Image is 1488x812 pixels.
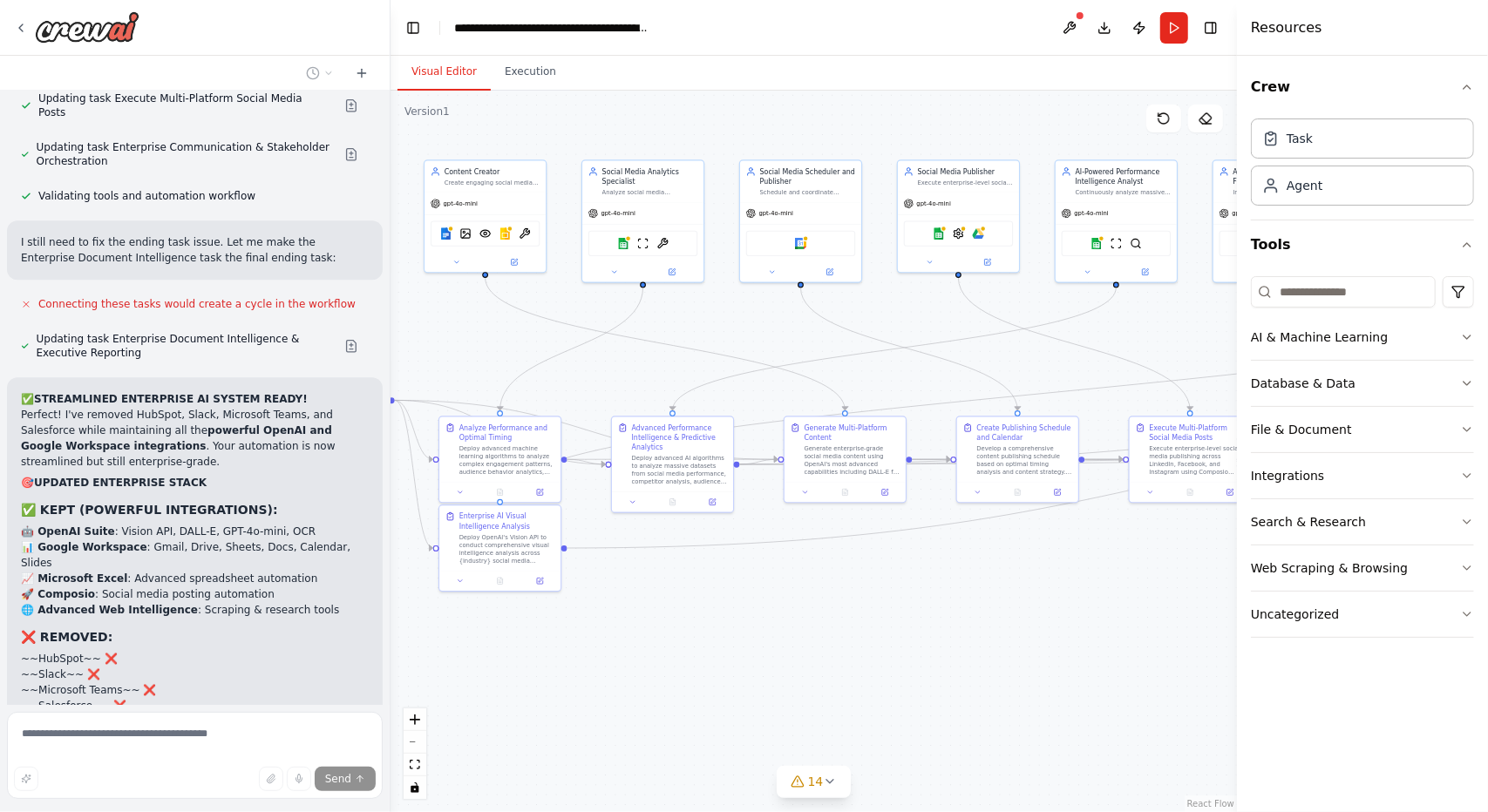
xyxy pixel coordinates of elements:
[21,602,369,618] li: : Scraping & research tools
[1075,209,1109,217] span: gpt-4o-mini
[1251,606,1339,623] div: Uncategorized
[479,486,521,498] button: No output available
[1251,592,1474,637] button: Uncategorized
[1251,315,1474,360] button: AI & Machine Learning
[1213,486,1247,498] button: Open in side panel
[34,477,207,489] strong: UPDATED ENTERPRISE STACK
[657,238,669,250] img: SerperScrapeWebsiteTool
[444,200,478,207] span: gpt-4o-mini
[1149,444,1245,476] div: Execute enterprise-level social media publishing across LinkedIn, Facebook, and Instagram using C...
[611,416,734,512] div: Advanced Performance Intelligence & Predictive AnalyticsDeploy advanced AI algorithms to analyze ...
[1251,375,1356,392] div: Database & Data
[445,179,540,186] div: Create engaging social media content based on trending topics and optimal posting strategies. Gen...
[972,227,984,240] img: Google drive
[21,539,369,571] li: : Gmail, Drive, Sheets, Docs, Calendar, Slides
[808,773,824,790] span: 14
[21,682,369,698] li: ~~Microsoft Teams~~ ❌
[21,604,198,616] strong: 🌐 Advanced Web Intelligence
[977,444,1073,476] div: Develop a comprehensive content publishing schedule based on optimal timing analysis and content ...
[1187,799,1234,809] a: React Flow attribution
[21,524,369,539] li: : Vision API, DALL-E, GPT-4o-mini, OCR
[1169,486,1211,498] button: No output available
[1041,486,1075,498] button: Open in side panel
[1251,269,1474,652] div: Tools
[287,767,311,791] button: Click to speak your automation idea
[760,166,856,186] div: Social Media Scheduler and Publisher
[1091,238,1103,250] img: Google sheets
[739,159,862,282] div: Social Media Scheduler and PublisherSchedule and coordinate content publishing across multiple so...
[1118,266,1173,278] button: Open in side panel
[21,234,369,266] p: I still need to fix the ending task issue. Let me make the Enterprise Document Intelligence task ...
[784,416,907,503] div: Generate Multi-Platform ContentGenerate enterprise-grade social media content using OpenAI's most...
[499,227,512,240] img: Google slides
[395,396,778,464] g: Edge from 43726b7c-a77c-48cc-94fe-468f9d53af2b to d98281d4-b39a-4327-a93b-78ffcc1e8653
[480,278,850,410] g: Edge from a21370ab-0379-463d-9927-19612d6facfb to d98281d4-b39a-4327-a93b-78ffcc1e8653
[1287,130,1313,147] div: Task
[668,288,1121,410] g: Edge from 61c40a87-8ed0-4bfe-bad3-e3a985282dee to 762a3a62-e383-431f-b8c0-033490e9eb01
[21,586,369,602] li: : Social media posting automation
[918,166,1014,176] div: Social Media Publisher
[567,455,606,470] g: Edge from 71c5bef4-4e05-4b66-9705-f62ea503beb1 to 762a3a62-e383-431f-b8c0-033490e9eb01
[523,575,557,587] button: Open in side panel
[37,332,331,360] span: Updating task Enterprise Document Intelligence & Executive Reporting
[602,188,698,196] div: Analyze social media performance data to identify optimal posting times and engagement patterns. ...
[424,159,547,273] div: Content CreatorCreate engaging social media content based on trending topics and optimal posting ...
[395,396,433,464] g: Edge from 43726b7c-a77c-48cc-94fe-468f9d53af2b to 71c5bef4-4e05-4b66-9705-f62ea503beb1
[1199,16,1223,40] button: Hide right sidebar
[1287,177,1322,194] div: Agent
[348,63,376,84] button: Start a new chat
[637,238,649,250] img: ScrapeWebsiteTool
[1129,416,1252,503] div: Execute Multi-Platform Social Media PostsExecute enterprise-level social media publishing across ...
[259,767,283,791] button: Upload files
[38,91,330,119] span: Updating task Execute Multi-Platform Social Media Posts
[602,166,698,186] div: Social Media Analytics Specialist
[652,497,694,509] button: No output available
[1055,159,1178,282] div: AI-Powered Performance Intelligence AnalystContinuously analyze massive datasets from social medi...
[35,11,139,43] img: Logo
[21,698,369,714] li: ~~Salesforce~~ ❌
[1111,238,1123,250] img: ScrapeWebsiteTool
[38,189,255,203] span: Validating tools and automation workflow
[404,731,426,754] button: zoom out
[795,238,807,250] img: Google calendar
[523,486,557,498] button: Open in side panel
[325,772,351,786] span: Send
[918,179,1014,186] div: Execute enterprise-level social media publishing across LinkedIn, Facebook, and Instagram using C...
[21,588,95,600] strong: 🚀 Composio
[1213,159,1335,282] div: Adaptive Learning & Feedback System ManagerImplement continuous learning loops by analyzing post-...
[14,767,38,791] button: Improve this prompt
[479,227,492,240] img: VisionTool
[21,407,369,470] p: Perfect! I've removed HubSpot, Slack, Microsoft Teams, and Salesforce while maintaining all the ....
[1251,545,1474,591] button: Web Scraping & Browsing
[438,416,561,503] div: Analyze Performance and Optimal TimingDeploy advanced machine learning algorithms to analyze comp...
[454,19,650,37] nav: breadcrumb
[395,396,433,553] g: Edge from 43726b7c-a77c-48cc-94fe-468f9d53af2b to e09b9909-5a65-42b3-8b4b-da87c3946993
[868,486,902,498] button: Open in side panel
[1130,238,1142,250] img: SerperDevTool
[445,166,540,176] div: Content Creator
[519,227,531,240] img: OCRTool
[495,288,648,410] g: Edge from 0c26694e-9269-4c83-8b8f-62050c57b0ef to 71c5bef4-4e05-4b66-9705-f62ea503beb1
[1251,467,1324,484] div: Integrations
[953,227,965,240] img: ComposioTool
[912,455,1123,464] g: Edge from d98281d4-b39a-4327-a93b-78ffcc1e8653 to 10dcb63c-c3be-4f1d-811e-b3074bd934f8
[438,504,561,592] div: Enterprise AI Visual Intelligence AnalysisDeploy OpenAI's Vision API to conduct comprehensive vis...
[1149,423,1245,443] div: Execute Multi-Platform Social Media Posts
[1251,513,1366,531] div: Search & Research
[644,266,700,278] button: Open in side panel
[401,16,425,40] button: Hide left sidebar
[956,416,1079,503] div: Create Publishing Schedule and CalendarDevelop a comprehensive content publishing schedule based ...
[21,525,115,538] strong: 🤖 OpenAI Suite
[777,766,852,798] button: 14
[299,63,341,84] button: Switch to previous chat
[21,571,369,586] li: : Advanced spreadsheet automation
[954,278,1195,410] g: Edge from 0b523089-a1e0-4418-98ca-bb0fbe2d07ba to 10dcb63c-c3be-4f1d-811e-b3074bd934f8
[486,256,542,268] button: Open in side panel
[459,444,555,476] div: Deploy advanced machine learning algorithms to analyze complex engagement patterns, audience beha...
[1251,499,1474,545] button: Search & Research
[1251,361,1474,406] button: Database & Data
[1251,453,1474,498] button: Integrations
[21,630,112,644] strong: ❌ REMOVED:
[1251,328,1388,346] div: AI & Machine Learning
[459,227,472,240] img: DallETool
